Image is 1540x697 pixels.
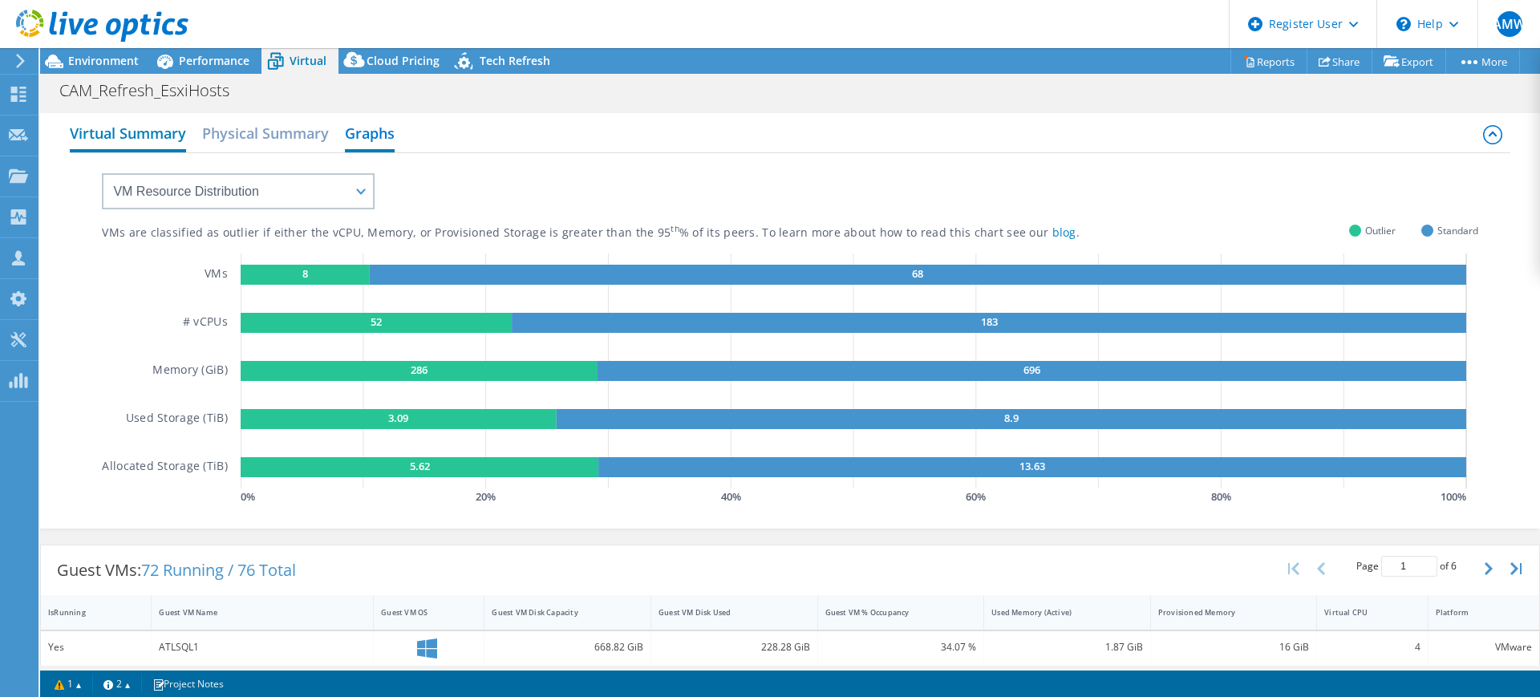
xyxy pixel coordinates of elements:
text: 13.63 [1019,459,1045,473]
span: Environment [68,53,139,68]
text: 286 [411,363,428,377]
span: Tech Refresh [480,53,550,68]
text: 20 % [476,489,496,504]
text: 0 % [241,489,255,504]
span: Outlier [1365,221,1396,240]
div: VMware [1436,638,1532,656]
h2: Physical Summary [202,117,329,149]
h5: Memory (GiB) [152,361,227,381]
span: Standard [1437,221,1478,240]
div: Guest VM Disk Capacity [492,607,624,618]
div: VMs are classified as outlier if either the vCPU, Memory, or Provisioned Storage is greater than ... [102,225,1160,241]
div: Guest VM OS [381,607,457,618]
div: Platform [1436,607,1513,618]
text: 183 [980,314,997,329]
span: Page of [1356,556,1457,577]
h5: Used Storage (TiB) [126,409,228,429]
div: Virtual CPU [1324,607,1400,618]
div: Guest VM Name [159,607,346,618]
text: 100 % [1441,489,1466,504]
a: More [1445,49,1520,74]
a: Project Notes [141,674,235,694]
span: Virtual [290,53,326,68]
text: 8 [302,266,308,281]
div: ATLSQL1 [159,638,366,656]
svg: GaugeChartPercentageAxisTexta [241,488,1478,505]
h2: Virtual Summary [70,117,186,152]
div: 34.07 % [825,638,977,656]
div: 668.82 GiB [492,638,643,656]
div: Yes [48,638,144,656]
div: Guest VM Disk Used [659,607,791,618]
span: 6 [1451,559,1457,573]
text: 3.09 [388,411,408,425]
div: Used Memory (Active) [991,607,1124,618]
text: 80 % [1211,489,1231,504]
text: 8.9 [1004,411,1019,425]
text: 696 [1023,363,1040,377]
a: 2 [92,674,142,694]
h2: Graphs [345,117,395,152]
sup: th [671,223,679,234]
div: 228.28 GiB [659,638,810,656]
h5: VMs [205,265,228,285]
text: 60 % [966,489,986,504]
div: Guest VMs: [41,545,312,595]
h5: # vCPUs [183,313,228,333]
span: AMW [1497,11,1522,37]
h5: Allocated Storage (TiB) [102,457,227,477]
text: 5.62 [409,459,429,473]
text: 68 [912,266,923,281]
div: 1.87 GiB [991,638,1143,656]
div: 4 [1324,638,1420,656]
div: IsRunning [48,607,124,618]
span: Cloud Pricing [367,53,440,68]
a: Share [1307,49,1372,74]
div: Guest VM % Occupancy [825,607,958,618]
span: 72 Running / 76 Total [141,559,296,581]
text: 40 % [721,489,741,504]
a: 1 [43,674,93,694]
a: blog [1052,225,1076,240]
div: Provisioned Memory [1158,607,1291,618]
a: Reports [1230,49,1307,74]
h1: CAM_Refresh_EsxiHosts [52,82,254,99]
text: 52 [371,314,382,329]
div: 16 GiB [1158,638,1310,656]
a: Export [1372,49,1446,74]
svg: \n [1396,17,1411,31]
input: jump to page [1381,556,1437,577]
span: Performance [179,53,249,68]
